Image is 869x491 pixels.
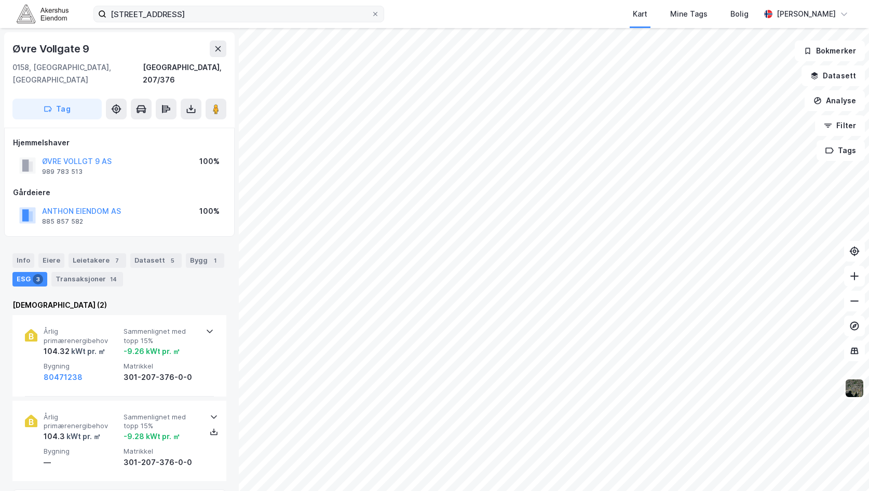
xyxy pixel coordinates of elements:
div: Hjemmelshaver [13,137,226,149]
div: 104.32 [44,345,105,358]
div: Kart [633,8,647,20]
div: Info [12,253,34,268]
div: kWt pr. ㎡ [70,345,105,358]
span: Matrikkel [124,447,199,456]
div: ESG [12,272,47,287]
span: Sammenlignet med topp 15% [124,413,199,431]
div: kWt pr. ㎡ [65,430,101,443]
span: Årlig primærenergibehov [44,413,119,431]
button: 80471238 [44,371,83,384]
div: 1 [210,255,220,266]
div: Mine Tags [670,8,708,20]
div: 7 [112,255,122,266]
button: Bokmerker [795,40,865,61]
div: Gårdeiere [13,186,226,199]
img: akershus-eiendom-logo.9091f326c980b4bce74ccdd9f866810c.svg [17,5,69,23]
div: Datasett [130,253,182,268]
button: Tag [12,99,102,119]
input: Søk på adresse, matrikkel, gårdeiere, leietakere eller personer [106,6,371,22]
span: Sammenlignet med topp 15% [124,327,199,345]
div: Bygg [186,253,224,268]
button: Datasett [802,65,865,86]
div: -9.26 kWt pr. ㎡ [124,345,180,358]
span: Bygning [44,447,119,456]
div: Eiere [38,253,64,268]
div: — [44,456,119,469]
div: Bolig [730,8,749,20]
span: Matrikkel [124,362,199,371]
div: 0158, [GEOGRAPHIC_DATA], [GEOGRAPHIC_DATA] [12,61,143,86]
span: Årlig primærenergibehov [44,327,119,345]
div: [DEMOGRAPHIC_DATA] (2) [12,299,226,311]
div: 14 [108,274,119,284]
div: -9.28 kWt pr. ㎡ [124,430,180,443]
iframe: Chat Widget [817,441,869,491]
div: Øvre Vollgate 9 [12,40,91,57]
div: 301-207-376-0-0 [124,371,199,384]
div: 100% [199,155,220,168]
button: Analyse [805,90,865,111]
div: 3 [33,274,43,284]
span: Bygning [44,362,119,371]
div: 100% [199,205,220,217]
div: [PERSON_NAME] [777,8,836,20]
button: Filter [815,115,865,136]
div: 301-207-376-0-0 [124,456,199,469]
div: Kontrollprogram for chat [817,441,869,491]
div: 104.3 [44,430,101,443]
div: Leietakere [69,253,126,268]
div: 885 857 582 [42,217,83,226]
div: Transaksjoner [51,272,123,287]
button: Tags [817,140,865,161]
div: 5 [167,255,178,266]
div: 989 783 513 [42,168,83,176]
img: 9k= [845,378,864,398]
div: [GEOGRAPHIC_DATA], 207/376 [143,61,226,86]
